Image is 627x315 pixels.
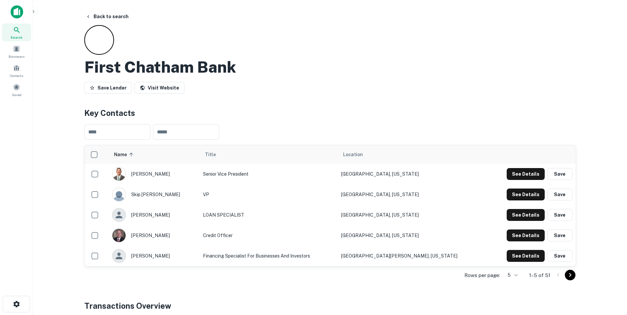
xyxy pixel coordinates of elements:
span: Search [11,35,22,40]
td: Credit Officer [200,225,338,246]
div: scrollable content [85,145,576,266]
button: Save [547,189,572,200]
td: LOAN SPECIALIST [200,205,338,225]
span: Borrowers [9,54,24,59]
div: [PERSON_NAME] [112,228,196,242]
button: Save [547,209,572,221]
img: 9c8pery4andzj6ohjkjp54ma2 [112,188,126,201]
h4: Key Contacts [84,107,576,119]
button: Save [547,229,572,241]
img: capitalize-icon.png [11,5,23,18]
td: [GEOGRAPHIC_DATA], [US_STATE] [338,205,488,225]
div: [PERSON_NAME] [112,208,196,222]
td: VP [200,184,338,205]
div: [PERSON_NAME] [112,167,196,181]
button: Save [547,250,572,262]
p: Rows per page: [464,271,500,279]
a: Contacts [2,62,31,80]
span: Saved [12,92,21,97]
span: Name [114,151,136,158]
h4: Transactions Overview [84,300,171,312]
td: [GEOGRAPHIC_DATA][PERSON_NAME], [US_STATE] [338,246,488,266]
div: 5 [503,270,519,280]
td: [GEOGRAPHIC_DATA], [US_STATE] [338,164,488,184]
td: Financing Specialist for Businesses and Investors [200,246,338,266]
th: Title [200,145,338,164]
button: See Details [507,168,545,180]
div: [PERSON_NAME] [112,249,196,263]
button: See Details [507,189,545,200]
td: Senior Vice President [200,164,338,184]
button: See Details [507,250,545,262]
button: See Details [507,209,545,221]
a: Saved [2,81,31,99]
span: Contacts [10,73,23,78]
td: [GEOGRAPHIC_DATA], [US_STATE] [338,225,488,246]
div: skip [PERSON_NAME] [112,188,196,201]
p: 1–5 of 51 [529,271,550,279]
img: 1658782336119 [112,167,126,181]
span: Title [205,151,224,158]
th: Location [338,145,488,164]
button: Save [547,168,572,180]
th: Name [109,145,200,164]
td: [GEOGRAPHIC_DATA], [US_STATE] [338,184,488,205]
button: Save Lender [84,82,132,94]
a: Search [2,23,31,41]
h2: First Chatham Bank [84,57,236,77]
a: Borrowers [2,43,31,60]
button: See Details [507,229,545,241]
button: Go to next page [565,270,575,280]
a: Visit Website [135,82,184,94]
span: Location [343,151,363,158]
img: 1517481313096 [112,229,126,242]
button: Back to search [83,11,131,22]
